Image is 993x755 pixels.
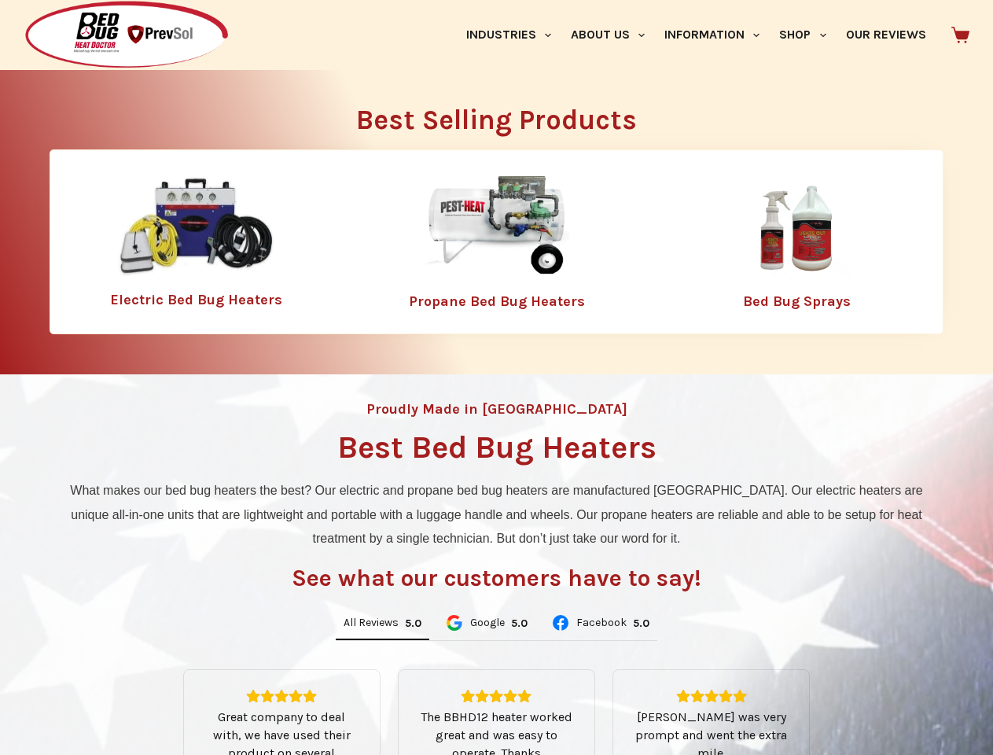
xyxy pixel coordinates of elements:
[344,617,399,628] span: All Reviews
[405,617,421,630] div: 5.0
[511,617,528,630] div: Rating: 5.0 out of 5
[292,566,701,590] h3: See what our customers have to say!
[576,617,627,628] span: Facebook
[337,432,656,463] h1: Best Bed Bug Heaters
[632,689,790,703] div: Rating: 5.0 out of 5
[417,689,576,703] div: Rating: 5.0 out of 5
[366,402,627,416] h4: Proudly Made in [GEOGRAPHIC_DATA]
[511,617,528,630] div: 5.0
[110,291,282,308] a: Electric Bed Bug Heaters
[633,617,649,630] div: 5.0
[743,293,851,310] a: Bed Bug Sprays
[409,293,585,310] a: Propane Bed Bug Heaters
[470,617,505,628] span: Google
[57,479,936,551] p: What makes our bed bug heaters the best? Our electric and propane bed bug heaters are manufacture...
[50,106,943,134] h2: Best Selling Products
[633,617,649,630] div: Rating: 5.0 out of 5
[203,689,361,703] div: Rating: 5.0 out of 5
[405,617,421,630] div: Rating: 5.0 out of 5
[13,6,60,53] button: Open LiveChat chat widget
